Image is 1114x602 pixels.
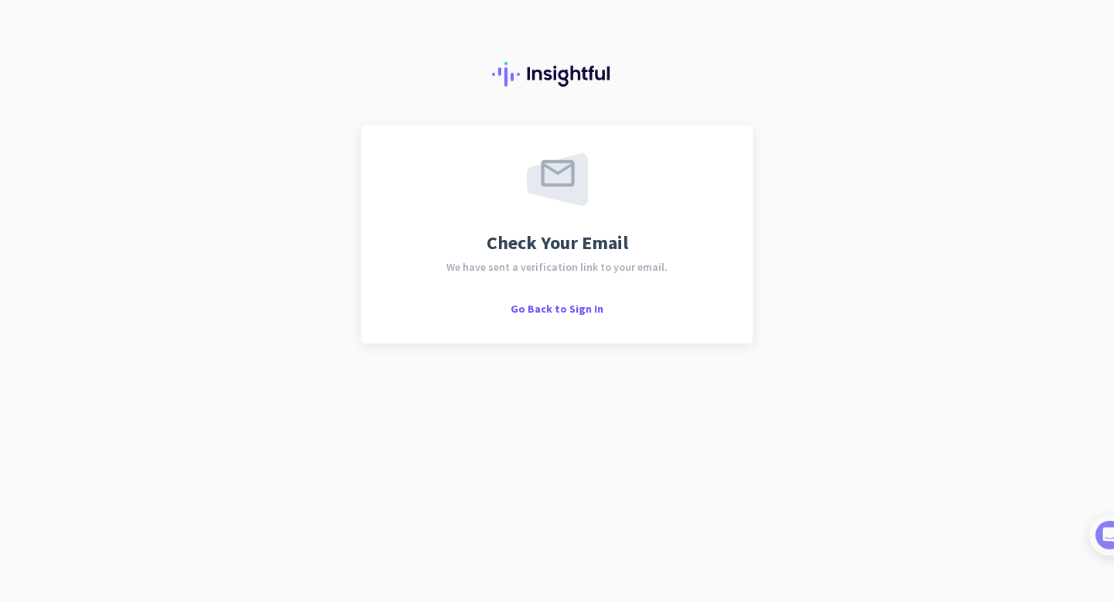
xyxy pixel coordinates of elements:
img: Insightful [492,62,622,87]
span: Go Back to Sign In [511,302,603,316]
span: Check Your Email [487,234,628,252]
span: We have sent a verification link to your email. [446,262,668,272]
img: email-sent [527,153,588,206]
